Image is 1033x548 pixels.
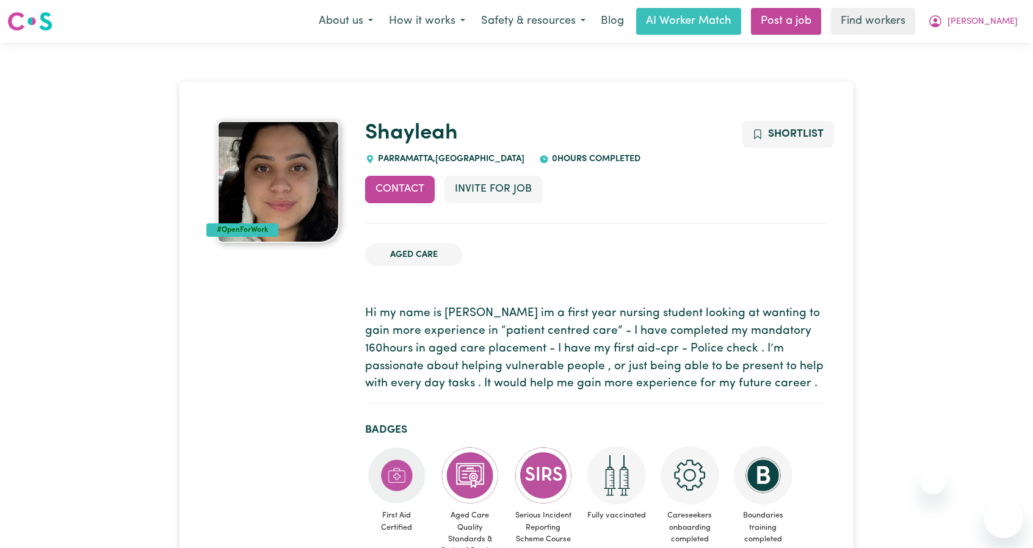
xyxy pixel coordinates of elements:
[365,505,429,538] span: First Aid Certified
[549,154,640,164] span: 0 hours completed
[441,446,499,505] img: CS Academy: Aged Care Quality Standards & Code of Conduct course completed
[311,9,381,34] button: About us
[365,243,463,267] li: Aged Care
[206,121,350,243] a: Shayleah's profile picture'#OpenForWork
[206,223,278,237] div: #OpenForWork
[365,424,827,436] h2: Badges
[365,176,435,203] button: Contact
[742,121,834,148] button: Add to shortlist
[948,15,1018,29] span: [PERSON_NAME]
[365,123,458,144] a: Shayleah
[751,8,821,35] a: Post a job
[381,9,473,34] button: How it works
[365,305,827,393] p: Hi my name is [PERSON_NAME] im a first year nursing student looking at wanting to gain more exper...
[920,9,1026,34] button: My Account
[831,8,915,35] a: Find workers
[984,499,1023,538] iframe: Button to launch messaging window
[217,121,339,243] img: Shayleah
[368,446,426,505] img: Care and support worker has completed First Aid Certification
[636,8,741,35] a: AI Worker Match
[921,470,945,494] iframe: Close message
[661,446,719,505] img: CS Academy: Careseekers Onboarding course completed
[444,176,542,203] button: Invite for Job
[7,10,53,32] img: Careseekers logo
[587,446,646,505] img: Care and support worker has received 2 doses of COVID-19 vaccine
[375,154,524,164] span: PARRAMATTA , [GEOGRAPHIC_DATA]
[473,9,593,34] button: Safety & resources
[514,446,573,505] img: CS Academy: Serious Incident Reporting Scheme course completed
[7,7,53,35] a: Careseekers logo
[768,129,824,139] span: Shortlist
[734,446,792,505] img: CS Academy: Boundaries in care and support work course completed
[593,8,631,35] a: Blog
[585,505,648,526] span: Fully vaccinated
